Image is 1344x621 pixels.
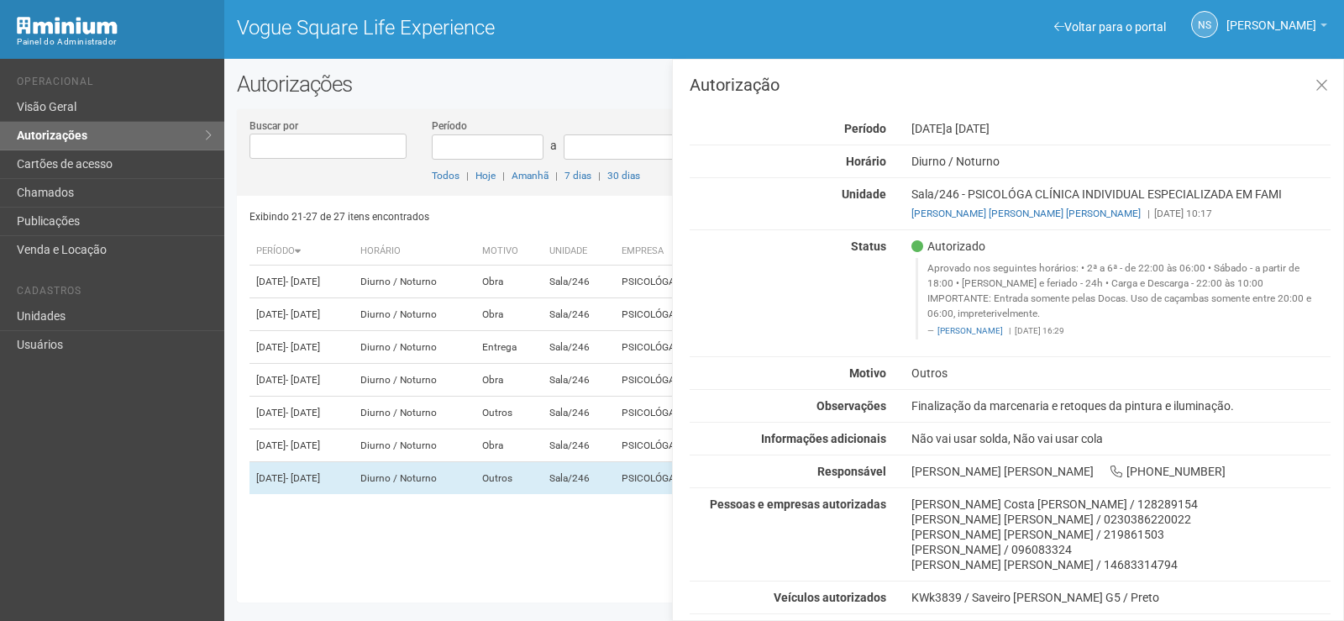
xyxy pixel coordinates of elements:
[432,118,467,134] label: Período
[615,298,995,331] td: PSICOLÓGA CLÍNICA INDIVIDUAL ESPECIALIZADA EM FAMI
[774,591,886,604] strong: Veículos autorizados
[543,397,616,429] td: Sala/246
[946,122,990,135] span: a [DATE]
[249,238,354,266] th: Período
[710,497,886,511] strong: Pessoas e empresas autorizadas
[911,590,1331,605] div: KWk3839 / Saveiro [PERSON_NAME] G5 / Preto
[354,331,475,364] td: Diurno / Noturno
[17,285,212,303] li: Cadastros
[475,462,543,495] td: Outros
[17,17,118,34] img: Minium
[354,238,475,266] th: Horário
[615,331,995,364] td: PSICOLÓGA CLÍNICA INDIVIDUAL ESPECIALIZADA EM FAMI
[916,258,1331,339] blockquote: Aprovado nos seguintes horários: • 2ª a 6ª - de 22:00 às 06:00 • Sábado - a partir de 18:00 • [PE...
[17,76,212,93] li: Operacional
[937,326,1003,335] a: [PERSON_NAME]
[851,239,886,253] strong: Status
[249,266,354,298] td: [DATE]
[911,239,985,254] span: Autorizado
[1226,3,1316,32] span: Nicolle Silva
[475,364,543,397] td: Obra
[1191,11,1218,38] a: NS
[249,118,298,134] label: Buscar por
[543,331,616,364] td: Sala/246
[249,462,354,495] td: [DATE]
[249,331,354,364] td: [DATE]
[927,325,1321,337] footer: [DATE] 16:29
[911,497,1331,512] div: [PERSON_NAME] Costa [PERSON_NAME] / 128289154
[564,170,591,182] a: 7 dias
[249,429,354,462] td: [DATE]
[816,399,886,413] strong: Observações
[842,187,886,201] strong: Unidade
[286,276,320,287] span: - [DATE]
[615,238,995,266] th: Empresa
[1226,21,1327,34] a: [PERSON_NAME]
[849,366,886,380] strong: Motivo
[502,170,505,182] span: |
[543,266,616,298] td: Sala/246
[249,364,354,397] td: [DATE]
[475,429,543,462] td: Obra
[543,462,616,495] td: Sala/246
[354,462,475,495] td: Diurno / Noturno
[543,429,616,462] td: Sala/246
[1147,208,1150,219] span: |
[249,298,354,331] td: [DATE]
[899,398,1343,413] div: Finalização da marcenaria e retoques da pintura e iluminação.
[899,121,1343,136] div: [DATE]
[911,542,1331,557] div: [PERSON_NAME] / 096083324
[475,266,543,298] td: Obra
[615,429,995,462] td: PSICOLÓGA CLÍNICA INDIVIDUAL ESPECIALIZADA EM FAMI
[249,397,354,429] td: [DATE]
[432,170,459,182] a: Todos
[550,139,557,152] span: a
[911,557,1331,572] div: [PERSON_NAME] [PERSON_NAME] / 14683314794
[286,341,320,353] span: - [DATE]
[899,366,1343,381] div: Outros
[354,266,475,298] td: Diurno / Noturno
[911,527,1331,542] div: [PERSON_NAME] [PERSON_NAME] / 219861503
[607,170,640,182] a: 30 dias
[286,374,320,386] span: - [DATE]
[615,397,995,429] td: PSICOLÓGA CLÍNICA INDIVIDUAL ESPECIALIZADA EM FAMI
[1009,326,1011,335] span: |
[466,170,469,182] span: |
[899,154,1343,169] div: Diurno / Noturno
[475,170,496,182] a: Hoje
[17,34,212,50] div: Painel do Administrador
[598,170,601,182] span: |
[690,76,1331,93] h3: Autorização
[475,238,543,266] th: Motivo
[249,204,788,229] div: Exibindo 21-27 de 27 itens encontrados
[543,364,616,397] td: Sala/246
[354,298,475,331] td: Diurno / Noturno
[512,170,549,182] a: Amanhã
[475,397,543,429] td: Outros
[475,331,543,364] td: Entrega
[1054,20,1166,34] a: Voltar para o portal
[475,298,543,331] td: Obra
[354,364,475,397] td: Diurno / Noturno
[286,439,320,451] span: - [DATE]
[911,512,1331,527] div: [PERSON_NAME] [PERSON_NAME] / 0230386220022
[237,71,1331,97] h2: Autorizações
[615,266,995,298] td: PSICOLÓGA CLÍNICA INDIVIDUAL ESPECIALIZADA EM FAMI
[286,407,320,418] span: - [DATE]
[354,397,475,429] td: Diurno / Noturno
[846,155,886,168] strong: Horário
[237,17,772,39] h1: Vogue Square Life Experience
[286,308,320,320] span: - [DATE]
[555,170,558,182] span: |
[911,208,1141,219] a: [PERSON_NAME] [PERSON_NAME] [PERSON_NAME]
[844,122,886,135] strong: Período
[354,429,475,462] td: Diurno / Noturno
[286,472,320,484] span: - [DATE]
[615,462,995,495] td: PSICOLÓGA CLÍNICA INDIVIDUAL ESPECIALIZADA EM FAMI
[543,298,616,331] td: Sala/246
[543,238,616,266] th: Unidade
[899,187,1343,221] div: Sala/246 - PSICOLÓGA CLÍNICA INDIVIDUAL ESPECIALIZADA EM FAMI
[761,432,886,445] strong: Informações adicionais
[899,464,1343,479] div: [PERSON_NAME] [PERSON_NAME] [PHONE_NUMBER]
[899,431,1343,446] div: Não vai usar solda, Não vai usar cola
